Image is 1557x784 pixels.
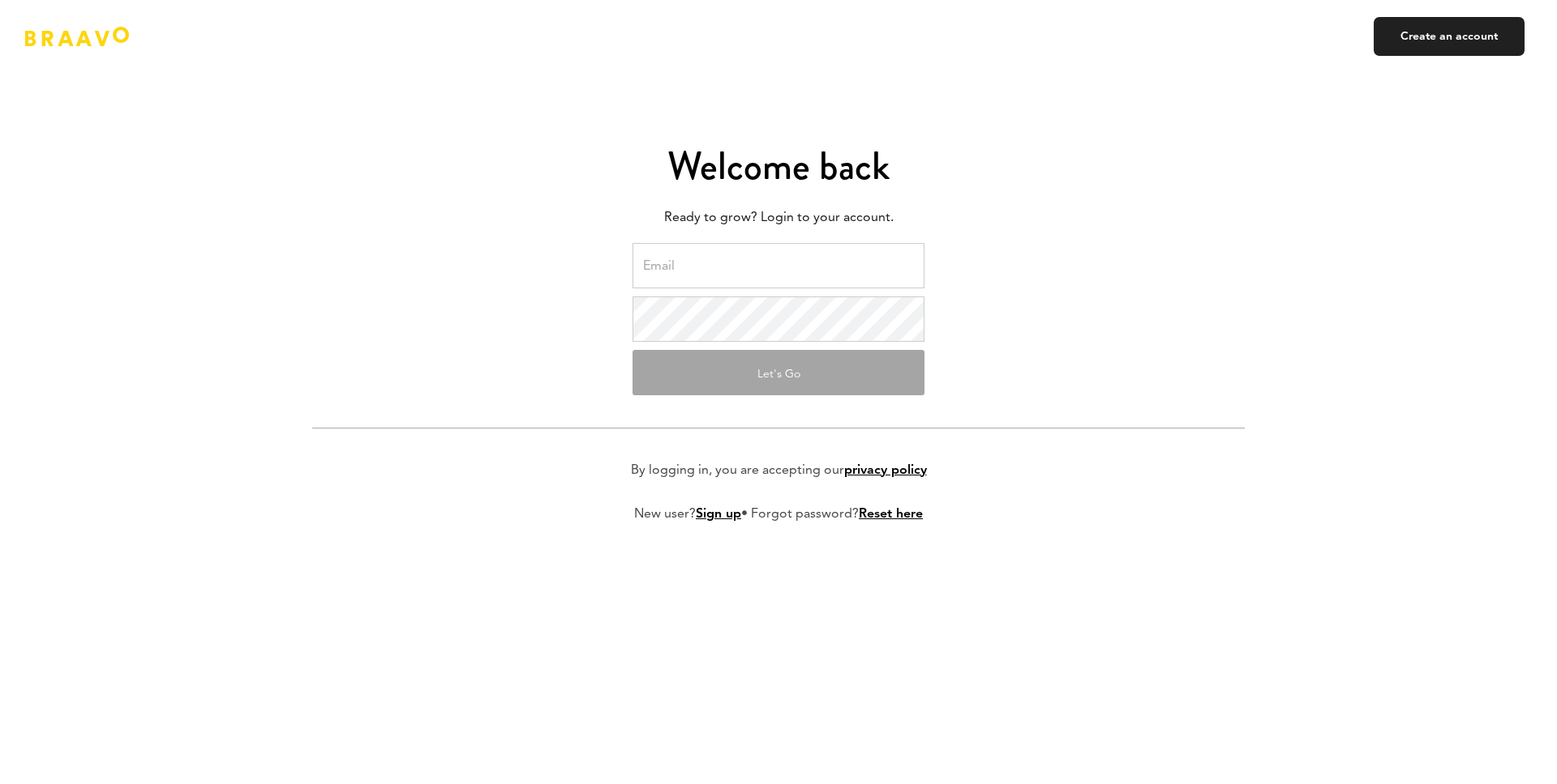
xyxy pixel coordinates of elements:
p: New user? • Forgot password? [634,505,923,524]
a: Sign up [696,508,741,521]
input: Email [633,243,924,288]
button: Let's Go [633,350,924,395]
a: privacy policy [844,464,927,477]
a: Create an account [1374,17,1525,56]
p: By logging in, you are accepting our [631,461,927,480]
p: Ready to grow? Login to your account. [312,206,1245,230]
span: Welcome back [667,138,890,194]
a: Reset here [859,508,923,521]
